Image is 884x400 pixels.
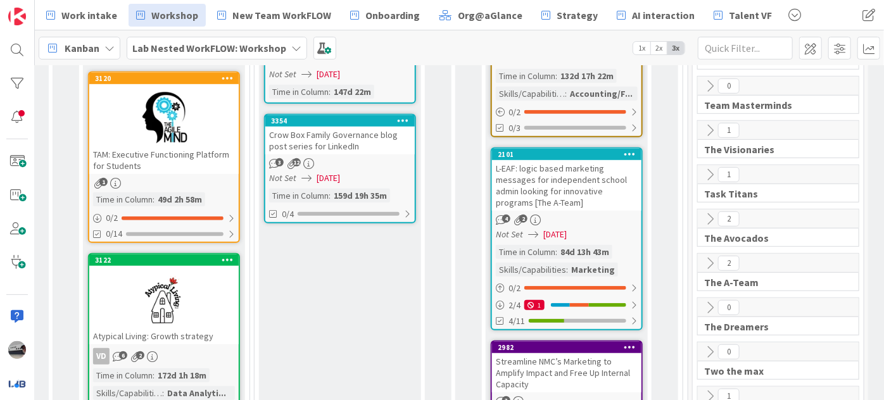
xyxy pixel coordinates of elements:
span: Task Titans [704,187,843,200]
div: VD [93,348,110,365]
span: : [153,368,155,382]
div: Time in Column [269,189,329,203]
span: 12 [293,158,301,166]
i: Not Set [496,228,523,240]
a: 3354Crow Box Family Governance blog post series for LinkedInNot Set[DATE]Time in Column:159d 19h ... [264,114,416,223]
span: 2 [718,211,740,227]
div: 2982 [492,342,641,353]
span: 1 [99,178,108,186]
span: 0 [718,78,740,94]
a: AI interaction [609,4,702,27]
span: : [329,189,331,203]
div: 3122 [95,256,239,265]
span: Work intake [61,8,117,23]
div: 49d 2h 58m [155,192,205,206]
a: Work intake [39,4,125,27]
div: Marketing [568,263,618,277]
div: L-EAF: logic based marketing messages for independent school admin looking for innovative program... [492,160,641,211]
span: Two the max [704,365,843,377]
span: The Visionaries [704,143,843,156]
span: 0/3 [508,122,521,135]
div: Skills/Capabilities [496,87,565,101]
span: 6 [119,351,127,359]
span: 0 / 2 [106,211,118,225]
span: 1 [718,123,740,138]
img: Visit kanbanzone.com [8,8,26,25]
a: Time in Column:132d 17h 22mSkills/Capabilities:Accounting/F...0/20/3 [491,10,643,137]
span: [DATE] [543,228,567,241]
span: The Dreamers [704,320,843,333]
div: 0/2 [492,104,641,120]
a: Onboarding [343,4,427,27]
span: : [555,245,557,259]
span: 0/4 [282,208,294,221]
div: Time in Column [93,368,153,382]
span: 2 [519,215,527,223]
span: New Team WorkFLOW [232,8,331,23]
a: 2101L-EAF: logic based marketing messages for independent school admin looking for innovative pro... [491,147,643,330]
div: 84d 13h 43m [557,245,612,259]
span: : [566,263,568,277]
div: Data Analyti... [164,386,229,400]
div: 3120TAM: Executive Functioning Platform for Students [89,73,239,174]
span: 4/11 [508,315,525,328]
span: 2 [718,256,740,271]
div: Crow Box Family Governance blog post series for LinkedIn [265,127,415,154]
span: The A-Team [704,276,843,289]
span: 0/14 [106,227,122,241]
div: 2982Streamline NMC’s Marketing to Amplify Impact and Free Up Internal Capacity [492,342,641,392]
span: Workshop [151,8,198,23]
span: 3 [275,158,284,166]
span: : [329,85,331,99]
div: 3354 [265,115,415,127]
div: Skills/Capabilities [496,263,566,277]
img: jB [8,341,26,359]
span: Kanban [65,41,99,56]
div: Skills/Capabilities [93,386,162,400]
span: 4 [502,215,510,223]
span: Onboarding [365,8,420,23]
span: : [153,192,155,206]
div: Atypical Living: Growth strategy [89,328,239,344]
a: New Team WorkFLOW [210,4,339,27]
span: Talent VF [729,8,772,23]
span: 0 [718,300,740,315]
span: 2 / 4 [508,299,521,312]
i: Not Set [269,172,296,184]
span: Team Masterminds [704,99,843,111]
input: Quick Filter... [698,37,793,59]
div: Time in Column [496,245,555,259]
div: 0/2 [492,280,641,296]
div: 2/41 [492,297,641,313]
div: 132d 17h 22m [557,69,617,83]
div: VD [89,348,239,365]
span: Org@aGlance [458,8,522,23]
span: : [162,386,164,400]
span: AI interaction [632,8,695,23]
span: 3x [667,42,685,54]
div: 147d 22m [331,85,374,99]
span: Strategy [557,8,598,23]
a: Strategy [534,4,605,27]
div: 3122 [89,254,239,266]
span: 0 / 2 [508,282,521,295]
div: Accounting/F... [567,87,636,101]
div: 2101L-EAF: logic based marketing messages for independent school admin looking for innovative pro... [492,149,641,211]
div: 2101 [498,150,641,159]
b: Lab Nested WorkFLOW: Workshop [132,42,286,54]
span: 0 [718,344,740,359]
span: [DATE] [317,172,340,185]
div: 3354 [271,116,415,125]
div: 172d 1h 18m [155,368,210,382]
span: The Avocados [704,232,843,244]
span: 2x [650,42,667,54]
img: avatar [8,375,26,392]
span: 1 [718,167,740,182]
span: 2 [136,351,144,359]
a: Workshop [129,4,206,27]
div: 159d 19h 35m [331,189,390,203]
a: Org@aGlance [431,4,530,27]
a: 3120TAM: Executive Functioning Platform for StudentsTime in Column:49d 2h 58m0/20/14 [88,72,240,243]
div: Streamline NMC’s Marketing to Amplify Impact and Free Up Internal Capacity [492,353,641,392]
div: Time in Column [93,192,153,206]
